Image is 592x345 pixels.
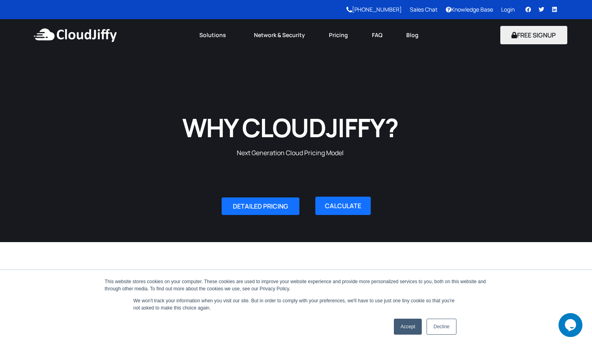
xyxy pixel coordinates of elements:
a: DETAILED PRICING [222,197,299,215]
a: Login [501,6,515,13]
a: [PHONE_NUMBER] [346,6,402,13]
a: Solutions [187,26,242,44]
a: FREE SIGNUP [500,31,568,39]
h1: WHY CLOUDJIFFY? [146,111,434,144]
button: FREE SIGNUP [500,26,568,44]
a: Knowledge Base [446,6,493,13]
span: DETAILED PRICING [233,203,288,209]
a: Decline [427,319,456,335]
a: Accept [394,319,422,335]
p: We won't track your information when you visit our site. But in order to comply with your prefere... [134,297,459,311]
a: Network & Security [242,26,317,44]
a: Sales Chat [410,6,438,13]
a: FAQ [360,26,394,44]
a: Blog [394,26,431,44]
p: Next Generation Cloud Pricing Model [146,148,434,158]
iframe: chat widget [559,313,584,337]
a: Pricing [317,26,360,44]
a: CALCULATE [315,197,371,215]
div: This website stores cookies on your computer. These cookies are used to improve your website expe... [105,278,488,292]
